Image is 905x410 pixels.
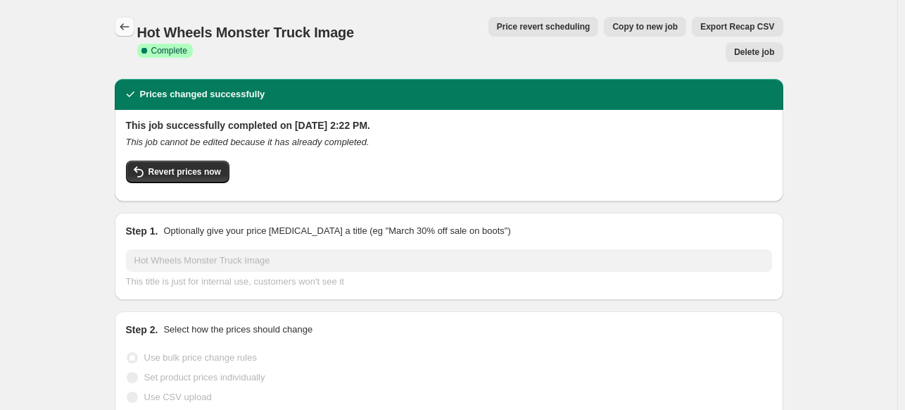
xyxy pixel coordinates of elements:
[148,166,221,178] span: Revert prices now
[126,249,772,272] input: 30% off holiday sale
[144,372,265,383] span: Set product prices individually
[137,25,355,40] span: Hot Wheels Monster Truck Image
[126,323,158,337] h2: Step 2.
[497,21,590,32] span: Price revert scheduling
[726,42,783,62] button: Delete job
[126,118,772,132] h2: This job successfully completed on [DATE] 2:22 PM.
[604,17,686,37] button: Copy to new job
[692,17,783,37] button: Export Recap CSV
[734,46,774,58] span: Delete job
[126,137,369,147] i: This job cannot be edited because it has already completed.
[151,45,187,56] span: Complete
[612,21,678,32] span: Copy to new job
[140,87,265,101] h2: Prices changed successfully
[126,161,229,183] button: Revert prices now
[163,323,312,337] p: Select how the prices should change
[126,276,344,287] span: This title is just for internal use, customers won't see it
[144,352,257,363] span: Use bulk price change rules
[126,224,158,238] h2: Step 1.
[115,17,134,37] button: Price change jobs
[144,392,212,402] span: Use CSV upload
[488,17,599,37] button: Price revert scheduling
[700,21,774,32] span: Export Recap CSV
[163,224,510,238] p: Optionally give your price [MEDICAL_DATA] a title (eg "March 30% off sale on boots")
